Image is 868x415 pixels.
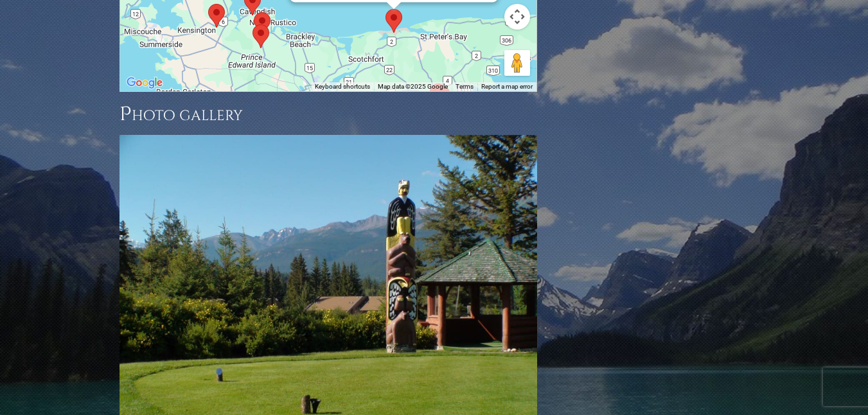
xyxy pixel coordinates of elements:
button: Keyboard shortcuts [315,82,370,91]
a: Open this area in Google Maps (opens a new window) [123,75,166,91]
button: Drag Pegman onto the map to open Street View [504,50,530,76]
button: Map camera controls [504,4,530,30]
h3: Photo Gallery [120,102,537,127]
a: Terms (opens in new tab) [456,83,474,90]
img: Google [123,75,166,91]
span: Map data ©2025 Google [378,83,448,90]
a: Report a map error [481,83,533,90]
